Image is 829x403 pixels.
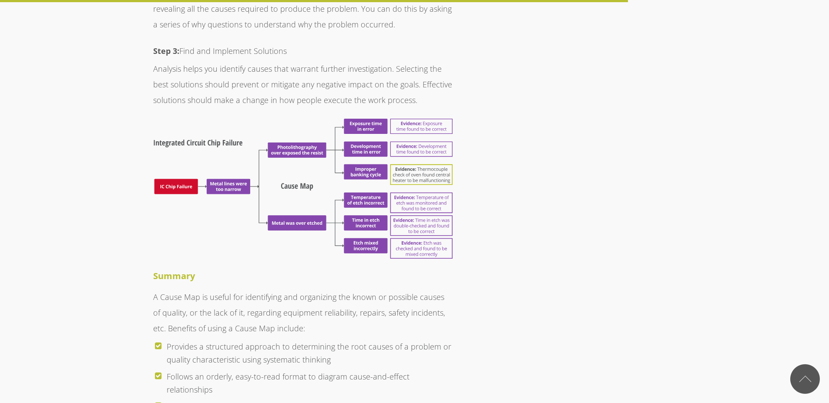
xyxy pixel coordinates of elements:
[153,46,179,56] strong: Step 3:
[153,289,453,336] p: A Cause Map is useful for identifying and organizing the known or possible causes of quality, or ...
[167,338,453,368] li: Provides a structured approach to determining the root causes of a problem or quality characteris...
[153,43,453,59] p: Find and Implement Solutions
[153,270,195,282] strong: Summary
[167,368,453,398] li: Follows an orderly, easy-to-read format to diagram cause-and-effect relationships
[153,61,453,108] p: Analysis helps you identify causes that warrant further investigation. Selecting the best solutio...
[153,119,453,259] img: RCA Types Cause Map of IC Chip Failure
